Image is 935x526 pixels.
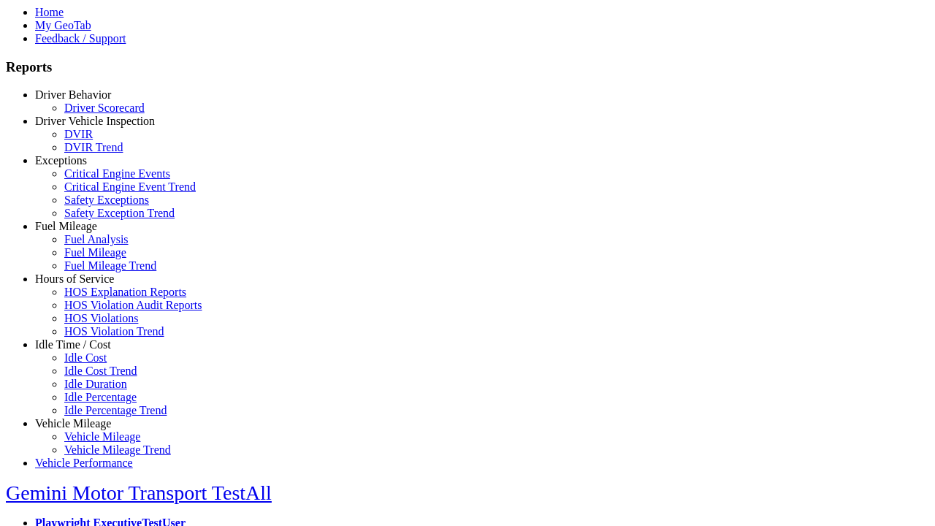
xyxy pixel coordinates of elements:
a: Vehicle Mileage [35,417,111,430]
a: Idle Percentage Trend [64,404,167,416]
a: Safety Exceptions [64,194,149,206]
a: Feedback / Support [35,32,126,45]
a: Driver Vehicle Inspection [35,115,155,127]
a: My GeoTab [35,19,91,31]
a: DVIR [64,128,93,140]
h3: Reports [6,59,929,75]
a: HOS Explanation Reports [64,286,186,298]
a: Critical Engine Events [64,167,170,180]
a: Home [35,6,64,18]
a: Critical Engine Event Trend [64,180,196,193]
a: Vehicle Mileage Trend [64,443,171,456]
a: Idle Time / Cost [35,338,111,351]
a: Driver Behavior [35,88,111,101]
a: Driver Scorecard [64,102,145,114]
a: Fuel Mileage [35,220,97,232]
a: Idle Cost Trend [64,365,137,377]
a: Fuel Analysis [64,233,129,245]
a: Gemini Motor Transport TestAll [6,481,272,504]
a: Safety Exception Trend [64,207,175,219]
a: HOS Violation Audit Reports [64,299,202,311]
a: Idle Cost [64,351,107,364]
a: DVIR Trend [64,141,123,153]
a: Vehicle Mileage [64,430,140,443]
a: Fuel Mileage [64,246,126,259]
a: Idle Percentage [64,391,137,403]
a: HOS Violations [64,312,138,324]
a: Exceptions [35,154,87,167]
a: Fuel Mileage Trend [64,259,156,272]
a: HOS Violation Trend [64,325,164,338]
a: Idle Duration [64,378,127,390]
a: Vehicle Performance [35,457,133,469]
a: Hours of Service [35,272,114,285]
